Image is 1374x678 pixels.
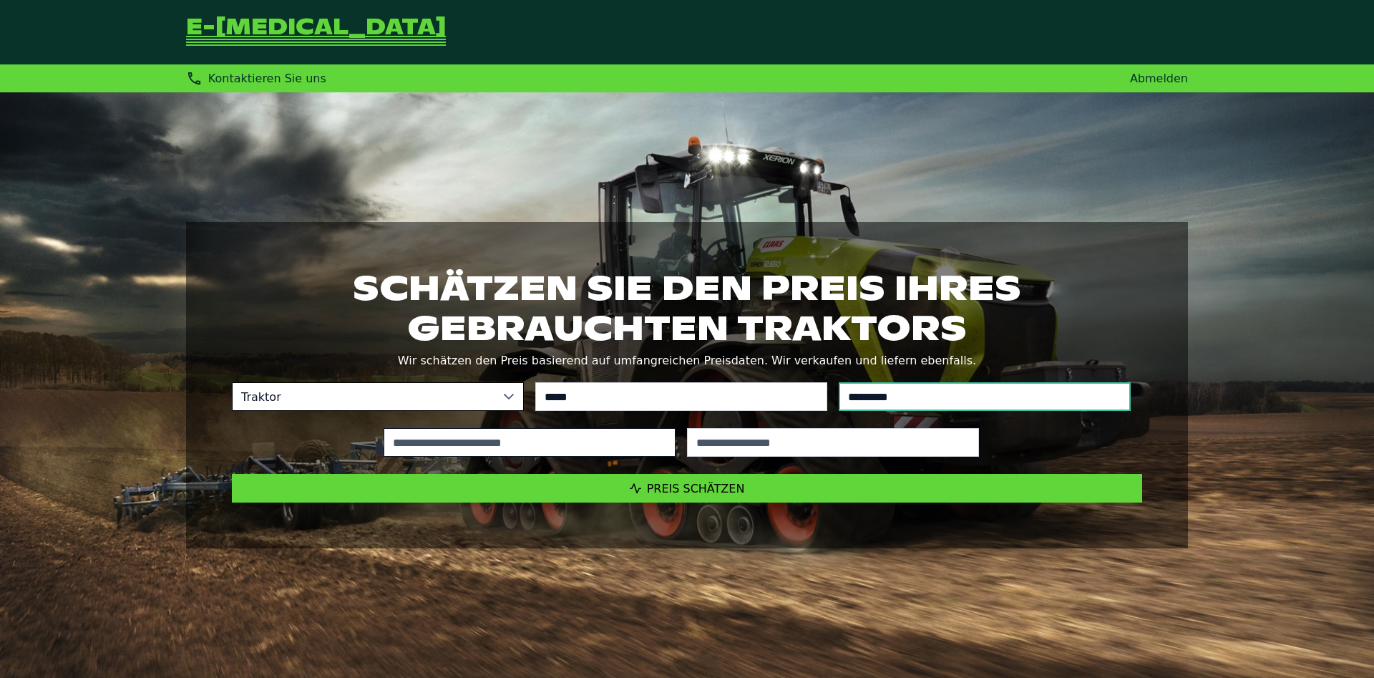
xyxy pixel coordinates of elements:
span: Kontaktieren Sie uns [208,72,326,85]
h1: Schätzen Sie den Preis Ihres gebrauchten Traktors [232,268,1142,348]
a: Zurück zur Startseite [186,17,446,47]
a: Abmelden [1130,72,1188,85]
div: Kontaktieren Sie uns [186,70,326,87]
span: Traktor [233,383,494,410]
button: Preis schätzen [232,474,1142,503]
span: Preis schätzen [647,482,745,495]
p: Wir schätzen den Preis basierend auf umfangreichen Preisdaten. Wir verkaufen und liefern ebenfalls. [232,351,1142,371]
